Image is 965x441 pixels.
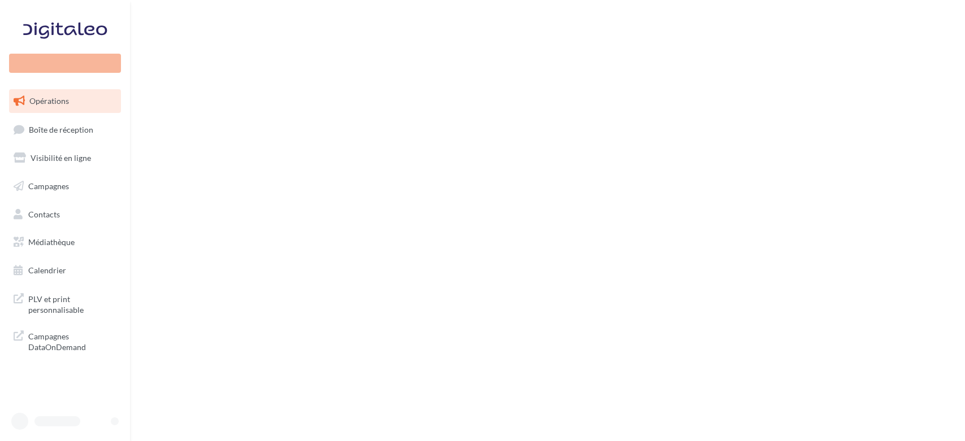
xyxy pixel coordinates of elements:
[28,265,66,275] span: Calendrier
[29,96,69,106] span: Opérations
[7,287,123,320] a: PLV et print personnalisable
[7,203,123,226] a: Contacts
[7,174,123,198] a: Campagnes
[31,153,91,163] span: Visibilité en ligne
[7,89,123,113] a: Opérations
[7,259,123,282] a: Calendrier
[28,181,69,191] span: Campagnes
[7,117,123,142] a: Boîte de réception
[7,324,123,357] a: Campagnes DataOnDemand
[29,124,93,134] span: Boîte de réception
[7,230,123,254] a: Médiathèque
[9,54,121,73] div: Nouvelle campagne
[28,209,60,219] span: Contacts
[28,291,116,316] span: PLV et print personnalisable
[28,329,116,353] span: Campagnes DataOnDemand
[7,146,123,170] a: Visibilité en ligne
[28,237,75,247] span: Médiathèque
